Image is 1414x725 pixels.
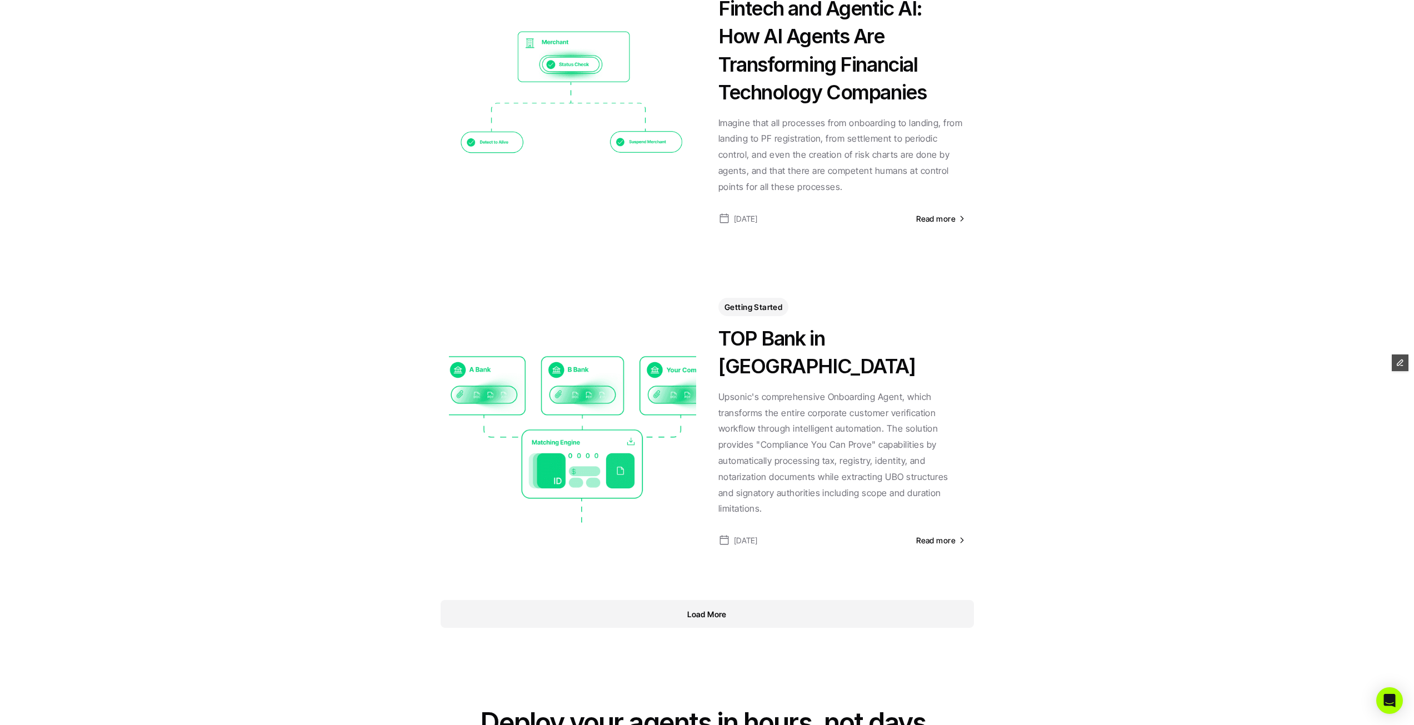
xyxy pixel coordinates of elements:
[916,214,956,223] span: Read more
[916,536,956,545] span: Read more
[718,324,966,381] h3: TOP Bank in [GEOGRAPHIC_DATA]
[734,212,758,226] p: [DATE]
[734,533,758,547] p: [DATE]
[718,298,966,517] a: TOP Bank in [GEOGRAPHIC_DATA]Upsonic's comprehensive Onboarding Agent, which transforms the entir...
[718,115,966,195] p: Imagine that all processes from onboarding to landing, from landing to PF registration, from sett...
[718,389,966,517] p: Upsonic's comprehensive Onboarding Agent, which transforms the entire corporate customer verifica...
[1392,354,1408,371] button: Edit Framer Content
[1376,687,1403,714] div: Open Intercom Messenger
[725,301,782,313] p: Getting Started
[916,213,966,224] a: Read more
[687,608,727,620] p: Load More
[916,534,966,546] a: Read more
